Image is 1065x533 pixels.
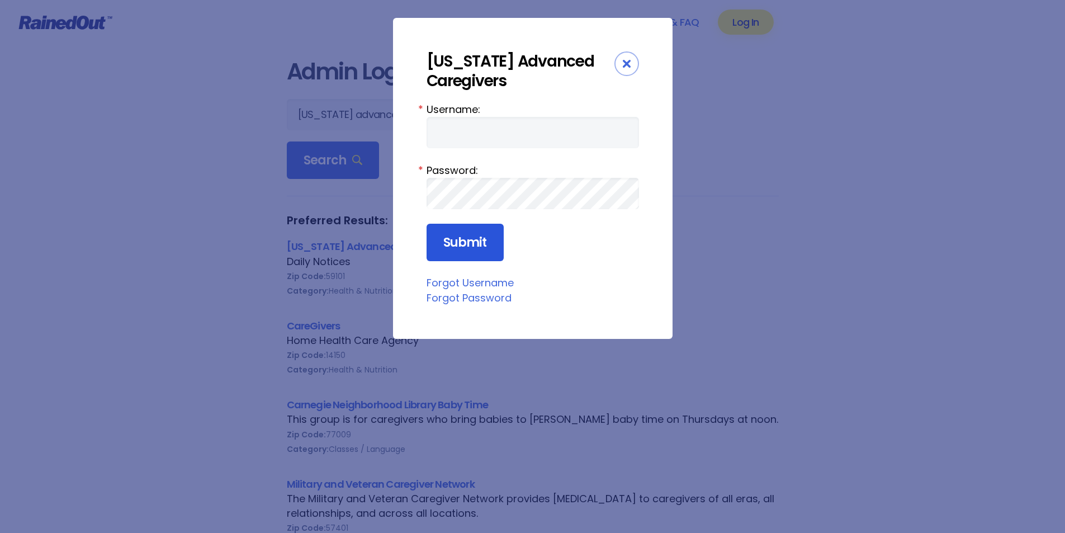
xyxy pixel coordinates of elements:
div: [US_STATE] Advanced Caregivers [427,51,614,91]
a: Forgot Username [427,276,514,290]
label: Password: [427,163,639,178]
label: Username: [427,102,639,117]
div: Close [614,51,639,76]
a: Forgot Password [427,291,512,305]
input: Submit [427,224,504,262]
